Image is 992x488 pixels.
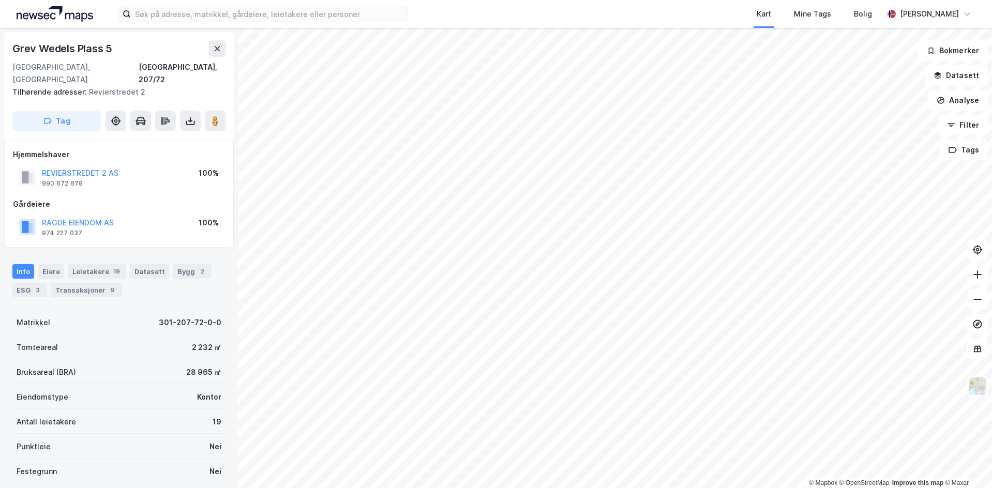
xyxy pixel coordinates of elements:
div: 3 [33,285,43,295]
div: [GEOGRAPHIC_DATA], 207/72 [139,61,226,86]
div: ESG [12,283,47,297]
div: Transaksjoner [51,283,122,297]
div: 9 [108,285,118,295]
div: Revierstredet 2 [12,86,217,98]
div: Grev Wedels Plass 5 [12,40,114,57]
div: Antall leietakere [17,416,76,428]
div: 28 965 ㎡ [186,366,221,378]
div: Festegrunn [17,465,57,478]
div: Gårdeiere [13,198,225,210]
button: Datasett [925,65,988,86]
div: 100% [199,167,219,179]
div: 974 227 037 [42,229,82,237]
span: Tilhørende adresser: [12,87,89,96]
div: 19 [213,416,221,428]
a: Improve this map [892,479,943,486]
div: Kontor [197,391,221,403]
div: Kart [757,8,771,20]
div: [PERSON_NAME] [900,8,959,20]
div: Matrikkel [17,316,50,329]
div: Bolig [854,8,872,20]
div: 990 672 679 [42,179,83,188]
iframe: Chat Widget [940,438,992,488]
div: Hjemmelshaver [13,148,225,161]
div: Bruksareal (BRA) [17,366,76,378]
div: [GEOGRAPHIC_DATA], [GEOGRAPHIC_DATA] [12,61,139,86]
div: Leietakere [68,264,126,279]
button: Analyse [928,90,988,111]
div: Tomteareal [17,341,58,354]
a: Mapbox [809,479,837,486]
img: Z [968,376,987,396]
button: Bokmerker [918,40,988,61]
div: Bygg [173,264,212,279]
button: Filter [938,115,988,135]
div: 100% [199,217,219,229]
div: Mine Tags [794,8,831,20]
div: Eiere [38,264,64,279]
input: Søk på adresse, matrikkel, gårdeiere, leietakere eller personer [131,6,407,22]
div: 2 232 ㎡ [192,341,221,354]
div: Datasett [130,264,169,279]
button: Tags [940,140,988,160]
div: Eiendomstype [17,391,68,403]
div: Punktleie [17,440,51,453]
a: OpenStreetMap [839,479,890,486]
button: Tag [12,111,101,131]
div: 19 [111,266,122,277]
div: 2 [197,266,207,277]
div: Info [12,264,34,279]
div: Nei [209,440,221,453]
div: Nei [209,465,221,478]
img: logo.a4113a55bc3d86da70a041830d287a7e.svg [17,6,93,22]
div: 301-207-72-0-0 [159,316,221,329]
